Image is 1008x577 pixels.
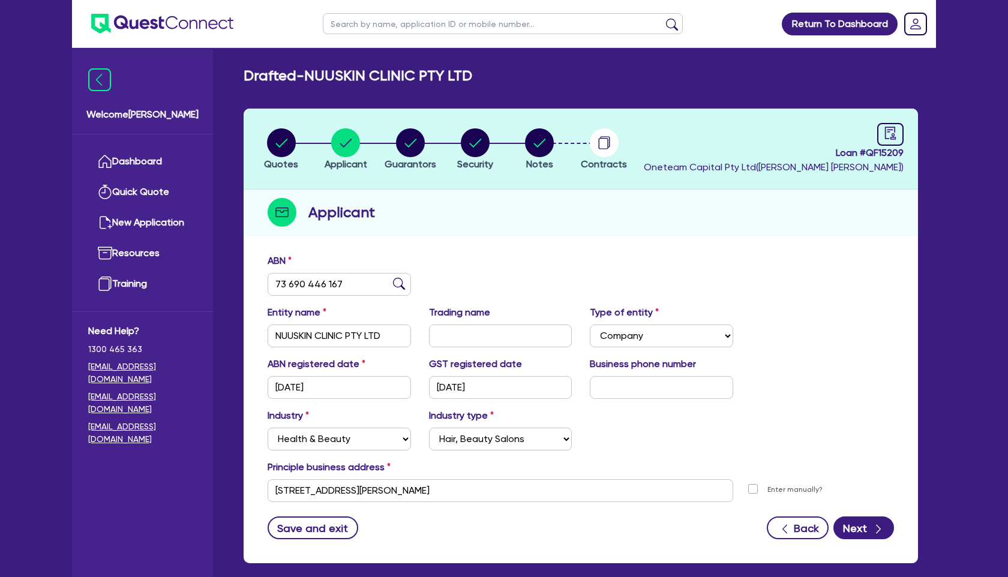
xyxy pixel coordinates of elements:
[581,158,627,170] span: Contracts
[91,14,233,34] img: quest-connect-logo-blue
[88,343,197,356] span: 1300 465 363
[877,123,904,146] a: audit
[268,516,358,539] button: Save and exit
[98,246,112,260] img: resources
[268,305,326,320] label: Entity name
[884,127,897,140] span: audit
[263,128,299,172] button: Quotes
[385,158,436,170] span: Guarantors
[268,376,411,399] input: DD / MM / YYYY
[457,128,494,172] button: Security
[88,208,197,238] a: New Application
[88,324,197,338] span: Need Help?
[590,305,659,320] label: Type of entity
[524,128,554,172] button: Notes
[98,277,112,291] img: training
[268,198,296,227] img: step-icon
[782,13,898,35] a: Return To Dashboard
[268,460,391,474] label: Principle business address
[88,360,197,386] a: [EMAIL_ADDRESS][DOMAIN_NAME]
[429,357,522,371] label: GST registered date
[644,161,904,173] span: Oneteam Capital Pty Ltd ( [PERSON_NAME] [PERSON_NAME] )
[429,408,494,423] label: Industry type
[86,107,199,122] span: Welcome [PERSON_NAME]
[98,185,112,199] img: quick-quote
[268,357,365,371] label: ABN registered date
[88,420,197,446] a: [EMAIL_ADDRESS][DOMAIN_NAME]
[88,269,197,299] a: Training
[268,408,309,423] label: Industry
[88,390,197,416] a: [EMAIL_ADDRESS][DOMAIN_NAME]
[244,67,472,85] h2: Drafted - NUUSKIN CLINIC PTY LTD
[429,376,572,399] input: DD / MM / YYYY
[457,158,493,170] span: Security
[767,484,823,495] label: Enter manually?
[900,8,931,40] a: Dropdown toggle
[323,13,683,34] input: Search by name, application ID or mobile number...
[88,146,197,177] a: Dashboard
[98,215,112,230] img: new-application
[264,158,298,170] span: Quotes
[644,146,904,160] span: Loan # QF15209
[590,357,696,371] label: Business phone number
[833,516,894,539] button: Next
[308,202,375,223] h2: Applicant
[88,238,197,269] a: Resources
[580,128,628,172] button: Contracts
[384,128,437,172] button: Guarantors
[767,516,829,539] button: Back
[393,278,405,290] img: abn-lookup icon
[324,128,368,172] button: Applicant
[429,305,490,320] label: Trading name
[526,158,553,170] span: Notes
[88,177,197,208] a: Quick Quote
[325,158,367,170] span: Applicant
[268,254,292,268] label: ABN
[88,68,111,91] img: icon-menu-close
